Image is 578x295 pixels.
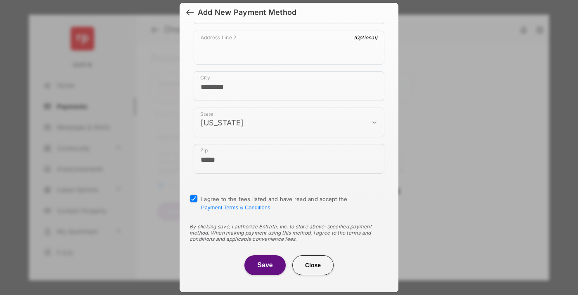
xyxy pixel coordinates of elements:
button: I agree to the fees listed and have read and accept the [201,204,270,211]
button: Save [244,255,286,275]
div: payment_method_screening[postal_addresses][addressLine2] [194,31,384,65]
div: payment_method_screening[postal_addresses][postalCode] [194,144,384,174]
div: payment_method_screening[postal_addresses][locality] [194,71,384,101]
div: Add New Payment Method [198,8,296,17]
div: By clicking save, I authorize Entrata, Inc. to store above-specified payment method. When making ... [190,223,388,242]
span: I agree to the fees listed and have read and accept the [201,196,348,211]
div: payment_method_screening[postal_addresses][administrativeArea] [194,108,384,137]
button: Close [292,255,334,275]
